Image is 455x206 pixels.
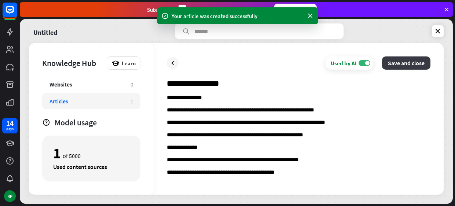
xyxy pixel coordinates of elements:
div: Subscribe in days to get your first month for $1 [147,5,268,15]
a: 14 days [2,118,18,133]
div: RP [4,190,16,202]
div: days [6,126,14,132]
button: Open LiveChat chat widget [6,3,28,25]
div: 14 [6,120,14,126]
div: Your article was created successfully [172,12,304,20]
div: Subscribe now [274,4,317,15]
div: 3 [179,5,186,15]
